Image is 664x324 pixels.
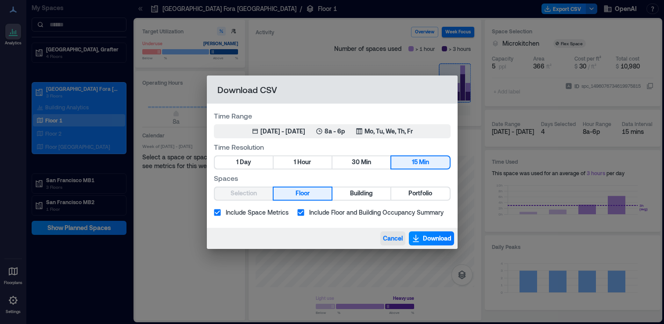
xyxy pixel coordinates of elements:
[409,231,454,245] button: Download
[383,234,403,243] span: Cancel
[214,124,451,138] button: [DATE] - [DATE]8a - 6pMo, Tu, We, Th, Fr
[296,188,310,199] span: Floor
[325,127,345,136] p: 8a - 6p
[364,127,413,136] p: Mo, Tu, We, Th, Fr
[350,188,373,199] span: Building
[214,111,451,121] label: Time Range
[260,127,305,136] div: [DATE] - [DATE]
[352,157,360,168] span: 30
[361,157,371,168] span: Min
[294,157,296,168] span: 1
[297,157,311,168] span: Hour
[226,208,289,217] span: Include Space Metrics
[408,188,432,199] span: Portfolio
[236,157,238,168] span: 1
[419,157,429,168] span: Min
[215,156,273,169] button: 1 Day
[207,76,458,104] h2: Download CSV
[423,234,451,243] span: Download
[332,156,390,169] button: 30 Min
[332,187,390,200] button: Building
[274,156,332,169] button: 1 Hour
[391,187,449,200] button: Portfolio
[380,231,405,245] button: Cancel
[240,157,251,168] span: Day
[214,142,451,152] label: Time Resolution
[214,173,451,183] label: Spaces
[274,187,332,200] button: Floor
[391,156,449,169] button: 15 Min
[309,208,444,217] span: Include Floor and Building Occupancy Summary
[412,157,418,168] span: 15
